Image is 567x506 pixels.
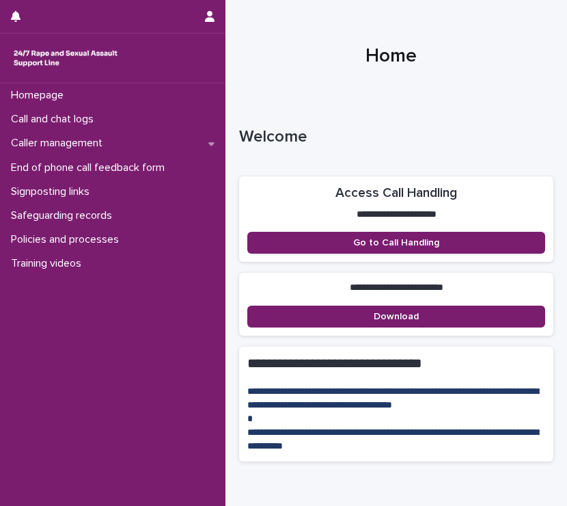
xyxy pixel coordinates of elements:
[11,44,120,72] img: rhQMoQhaT3yELyF149Cw
[5,185,100,198] p: Signposting links
[239,127,548,147] p: Welcome
[5,113,105,126] p: Call and chat logs
[335,185,457,202] h2: Access Call Handling
[5,89,74,102] p: Homepage
[247,232,545,254] a: Go to Call Handling
[5,257,92,270] p: Training videos
[374,312,419,321] span: Download
[353,238,439,248] span: Go to Call Handling
[5,137,113,150] p: Caller management
[5,161,176,174] p: End of phone call feedback form
[247,306,545,328] a: Download
[239,44,543,69] h1: Home
[5,233,130,246] p: Policies and processes
[5,209,123,222] p: Safeguarding records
